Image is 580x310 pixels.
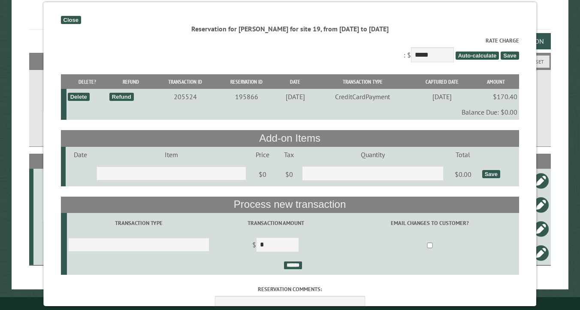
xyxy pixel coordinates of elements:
div: Delete [68,93,90,101]
th: Captured Date [412,74,473,89]
th: Delete? [66,74,108,89]
td: Date [66,147,95,162]
button: Reset [524,55,550,68]
th: Refund [108,74,154,89]
td: $ [211,234,341,258]
div: Reservation for [PERSON_NAME] for site 19, from [DATE] to [DATE] [61,24,519,33]
th: Transaction Type [314,74,411,89]
div: 20 [37,176,64,185]
div: 19 [37,201,64,209]
div: 25 [37,225,64,233]
div: Save [482,170,500,178]
td: Balance Due: $0.00 [66,104,519,120]
div: 23 [37,249,64,257]
span: Auto-calculate [456,52,499,60]
label: Reservation comments: [61,285,519,293]
span: Save [501,52,519,60]
label: Transaction Amount [212,219,340,227]
td: 205524 [154,89,217,104]
th: Transaction ID [154,74,217,89]
td: 195866 [217,89,277,104]
label: Rate Charge [61,36,519,45]
div: Close [61,16,81,24]
div: Refund [109,93,134,101]
th: Process new transaction [61,197,519,213]
td: Price [248,147,278,162]
td: [DATE] [412,89,473,104]
td: $0 [278,162,301,186]
th: Amount [473,74,519,89]
th: Reservation ID [217,74,277,89]
div: : $ [61,36,519,64]
th: Date [277,74,314,89]
label: Transaction Type [68,219,209,227]
td: Tax [278,147,301,162]
th: Add-on Items [61,130,519,146]
td: Item [95,147,248,162]
td: Total [445,147,481,162]
td: CreditCardPayment [314,89,411,104]
small: © Campground Commander LLC. All rights reserved. [242,301,338,306]
label: Email changes to customer? [343,219,518,227]
td: $0.00 [445,162,481,186]
td: $0 [248,162,278,186]
th: Site [33,154,65,169]
td: $170.40 [473,89,519,104]
h1: Reservations [29,6,551,30]
td: [DATE] [277,89,314,104]
td: Quantity [301,147,445,162]
h2: Filters [29,53,551,69]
